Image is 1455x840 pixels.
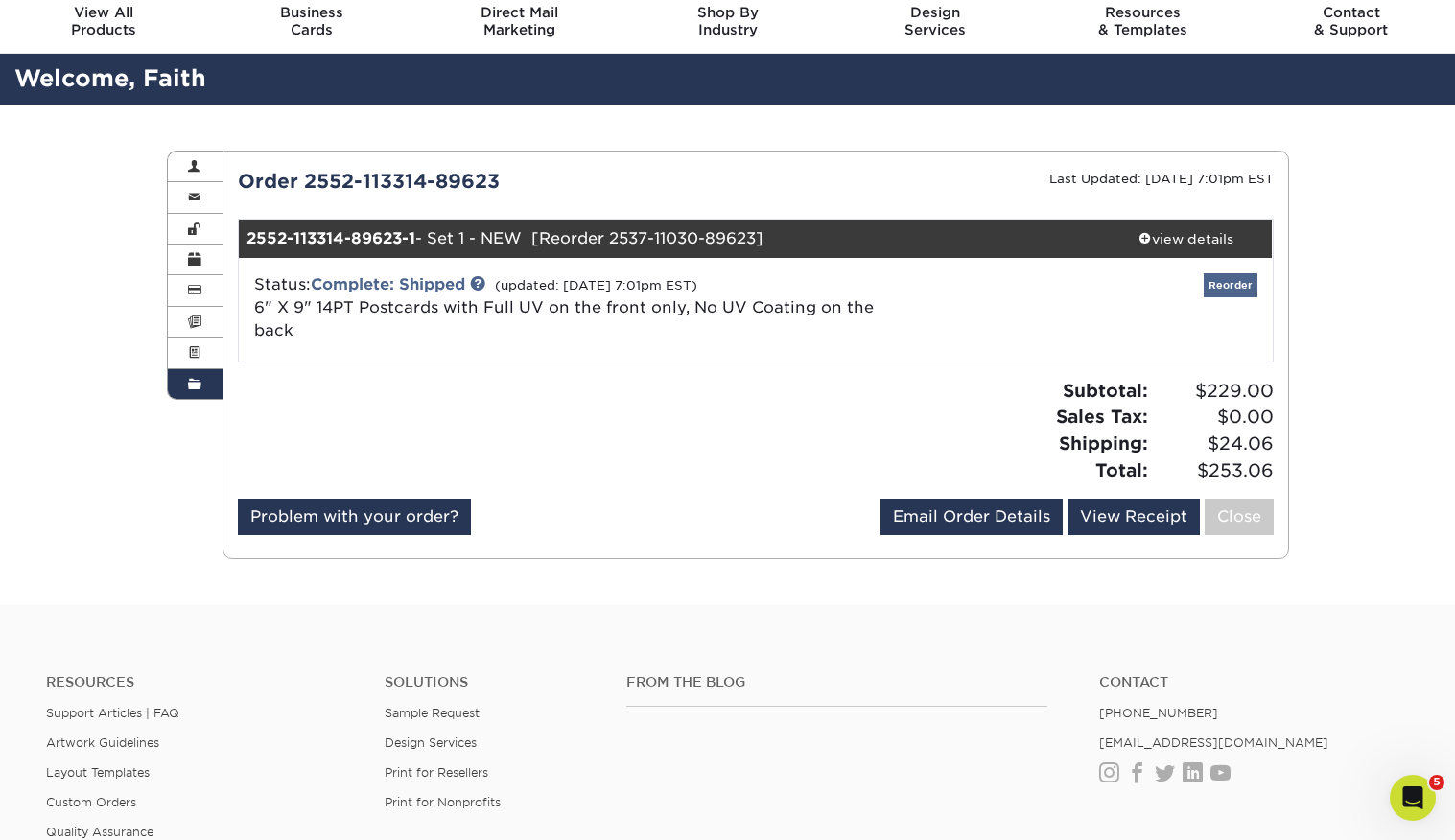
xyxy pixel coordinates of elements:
div: Status: [240,273,927,342]
a: Reorder [1204,273,1257,297]
span: Shop By [623,4,832,21]
span: 5 [1429,775,1444,790]
a: Support Articles | FAQ [46,706,179,720]
a: Print for Resellers [385,765,488,780]
strong: 2552-113314-89623-1 [246,229,415,247]
div: Industry [623,4,832,38]
span: Design [832,4,1040,21]
strong: Subtotal: [1063,380,1148,401]
a: Contact [1099,674,1409,690]
h4: Resources [46,674,356,690]
span: $24.06 [1154,431,1274,457]
a: [EMAIL_ADDRESS][DOMAIN_NAME] [1099,735,1328,750]
span: Contact [1247,4,1455,21]
div: Order 2552-113314-89623 [223,167,756,196]
h4: From the Blog [626,674,1048,690]
span: Resources [1040,4,1248,21]
span: $0.00 [1154,404,1274,431]
span: Business [208,4,416,21]
a: Design Services [385,735,477,750]
div: Cards [208,4,416,38]
span: 6" X 9" 14PT Postcards with Full UV on the front only, No UV Coating on the back [254,298,874,339]
a: View Receipt [1068,499,1200,535]
div: & Support [1247,4,1455,38]
strong: Shipping: [1059,432,1148,454]
strong: Sales Tax: [1056,406,1148,427]
iframe: Intercom live chat [1390,775,1436,821]
div: view details [1100,229,1273,248]
a: Sample Request [385,706,480,720]
a: Layout Templates [46,765,150,780]
small: (updated: [DATE] 7:01pm EST) [495,278,697,292]
div: Marketing [415,4,623,38]
span: Direct Mail [415,4,623,21]
a: [PHONE_NUMBER] [1099,706,1218,720]
span: $253.06 [1154,457,1274,484]
strong: Total: [1095,459,1148,480]
a: Close [1205,499,1274,535]
a: Artwork Guidelines [46,735,159,750]
div: - Set 1 - NEW [Reorder 2537-11030-89623] [239,220,1100,258]
a: Problem with your order? [238,499,471,535]
span: $229.00 [1154,378,1274,405]
div: & Templates [1040,4,1248,38]
h4: Solutions [385,674,598,690]
a: view details [1100,220,1273,258]
div: Services [832,4,1040,38]
a: Email Order Details [880,499,1063,535]
small: Last Updated: [DATE] 7:01pm EST [1049,172,1274,186]
a: Print for Nonprofits [385,795,501,809]
a: Complete: Shipped [311,275,465,293]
